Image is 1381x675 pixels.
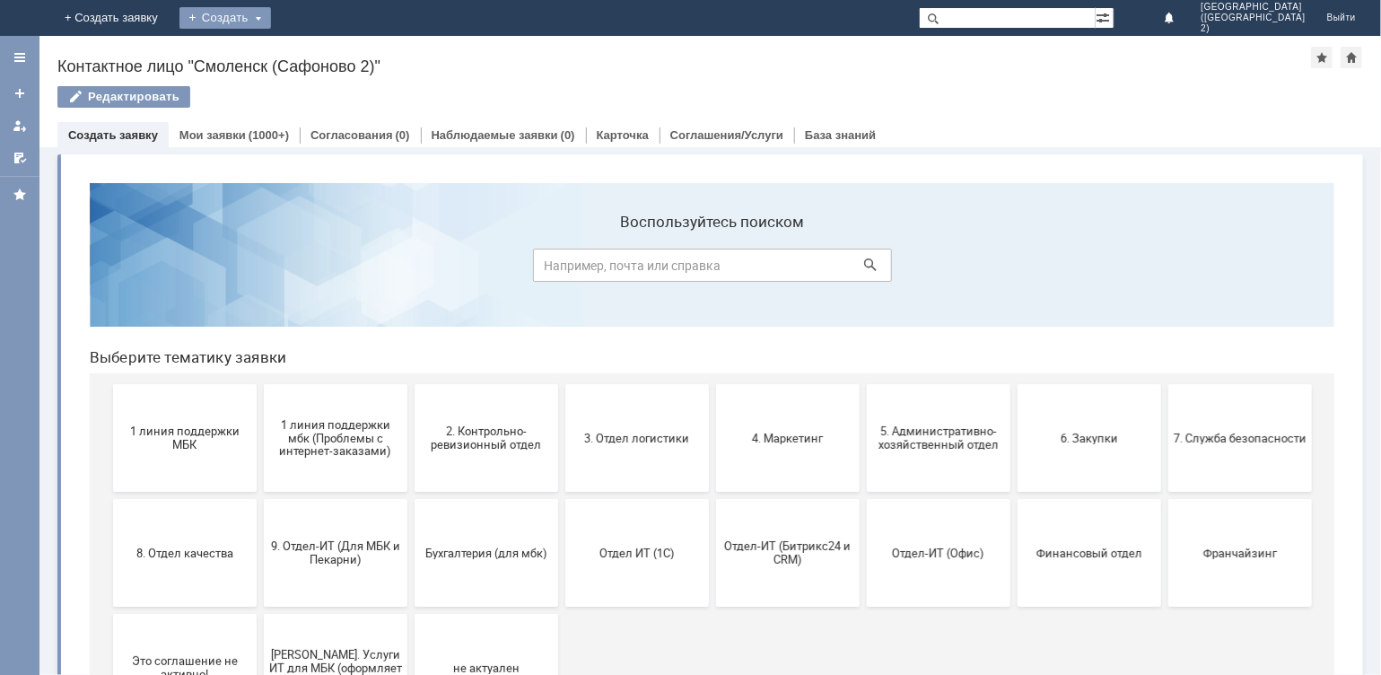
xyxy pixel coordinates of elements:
span: Это соглашение не активно! [43,486,176,513]
a: Карточка [597,128,649,142]
span: ([GEOGRAPHIC_DATA] [1201,13,1305,23]
button: 4. Маркетинг [641,215,784,323]
div: (0) [396,128,410,142]
input: Например, почта или справка [458,80,817,113]
a: Создать заявку [5,79,34,108]
button: Отдел ИТ (1С) [490,330,634,438]
button: 5. Административно-хозяйственный отдел [791,215,935,323]
a: Наблюдаемые заявки [432,128,558,142]
button: 1 линия поддержки мбк (Проблемы с интернет-заказами) [188,215,332,323]
span: 1 линия поддержки МБК [43,256,176,283]
span: 7. Служба безопасности [1098,262,1231,276]
button: Бухгалтерия (для мбк) [339,330,483,438]
button: 2. Контрольно-ревизионный отдел [339,215,483,323]
button: 9. Отдел-ИТ (Для МБК и Пекарни) [188,330,332,438]
a: База знаний [805,128,876,142]
div: Создать [179,7,271,29]
button: 8. Отдел качества [38,330,181,438]
span: Бухгалтерия (для мбк) [345,377,477,390]
a: Согласования [310,128,393,142]
span: [GEOGRAPHIC_DATA] [1201,2,1305,13]
span: 6. Закупки [948,262,1080,276]
label: Воспользуйтесь поиском [458,44,817,62]
a: Соглашения/Услуги [670,128,783,142]
a: Создать заявку [68,128,158,142]
button: 1 линия поддержки МБК [38,215,181,323]
div: Добавить в избранное [1311,47,1333,68]
div: Контактное лицо "Смоленск (Сафоново 2)" [57,57,1311,75]
a: Мои заявки [5,111,34,140]
button: Это соглашение не активно! [38,445,181,553]
span: 2) [1201,23,1305,34]
button: Отдел-ИТ (Битрикс24 и CRM) [641,330,784,438]
button: не актуален [339,445,483,553]
div: (0) [561,128,575,142]
button: 6. Закупки [942,215,1086,323]
div: Сделать домашней страницей [1341,47,1362,68]
button: Франчайзинг [1093,330,1237,438]
span: 3. Отдел логистики [495,262,628,276]
button: 7. Служба безопасности [1093,215,1237,323]
span: [PERSON_NAME]. Услуги ИТ для МБК (оформляет L1) [194,478,327,519]
span: 9. Отдел-ИТ (Для МБК и Пекарни) [194,371,327,398]
span: Отдел ИТ (1С) [495,377,628,390]
span: Отдел-ИТ (Офис) [797,377,930,390]
span: Расширенный поиск [1096,8,1114,25]
span: 4. Маркетинг [646,262,779,276]
span: не актуален [345,492,477,505]
span: 1 линия поддержки мбк (Проблемы с интернет-заказами) [194,249,327,289]
span: Финансовый отдел [948,377,1080,390]
button: Отдел-ИТ (Офис) [791,330,935,438]
button: Финансовый отдел [942,330,1086,438]
div: (1000+) [249,128,289,142]
span: 2. Контрольно-ревизионный отдел [345,256,477,283]
span: Отдел-ИТ (Битрикс24 и CRM) [646,371,779,398]
header: Выберите тематику заявки [14,180,1259,197]
button: [PERSON_NAME]. Услуги ИТ для МБК (оформляет L1) [188,445,332,553]
span: 8. Отдел качества [43,377,176,390]
span: Франчайзинг [1098,377,1231,390]
a: Мои заявки [179,128,246,142]
span: 5. Административно-хозяйственный отдел [797,256,930,283]
a: Мои согласования [5,144,34,172]
button: 3. Отдел логистики [490,215,634,323]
